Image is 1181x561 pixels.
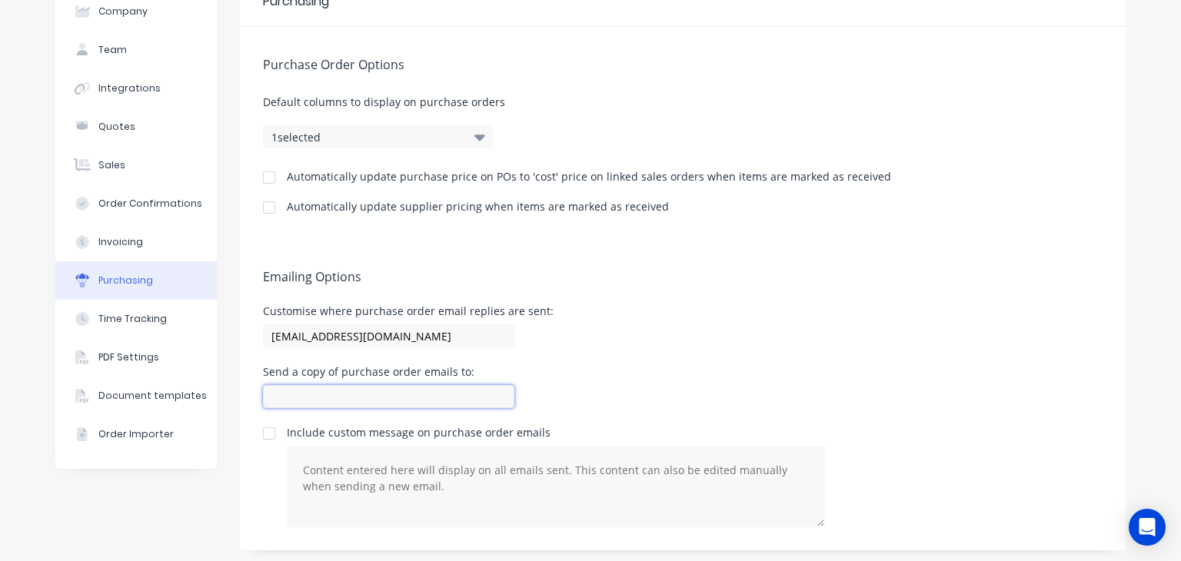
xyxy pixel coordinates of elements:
[263,306,554,317] div: Customise where purchase order email replies are sent:
[98,158,125,172] div: Sales
[55,108,217,146] button: Quotes
[55,31,217,69] button: Team
[55,223,217,261] button: Invoicing
[263,58,1103,72] h5: Purchase Order Options
[263,94,1103,110] span: Default columns to display on purchase orders
[55,69,217,108] button: Integrations
[287,201,669,212] div: Automatically update supplier pricing when items are marked as received
[55,338,217,377] button: PDF Settings
[98,43,127,57] div: Team
[263,270,1103,284] h5: Emailing Options
[55,377,217,415] button: Document templates
[287,171,891,182] div: Automatically update purchase price on POs to 'cost' price on linked sales orders when items are ...
[98,120,135,134] div: Quotes
[55,261,217,300] button: Purchasing
[98,389,207,403] div: Document templates
[98,81,161,95] div: Integrations
[1129,509,1166,546] div: Open Intercom Messenger
[98,235,143,249] div: Invoicing
[98,274,153,287] div: Purchasing
[55,146,217,184] button: Sales
[55,415,217,453] button: Order Importer
[98,350,159,364] div: PDF Settings
[98,312,167,326] div: Time Tracking
[263,125,494,148] button: 1selected
[55,300,217,338] button: Time Tracking
[98,427,174,441] div: Order Importer
[98,197,202,211] div: Order Confirmations
[287,427,551,438] div: Include custom message on purchase order emails
[98,5,148,18] div: Company
[55,184,217,223] button: Order Confirmations
[263,367,514,377] div: Send a copy of purchase order emails to:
